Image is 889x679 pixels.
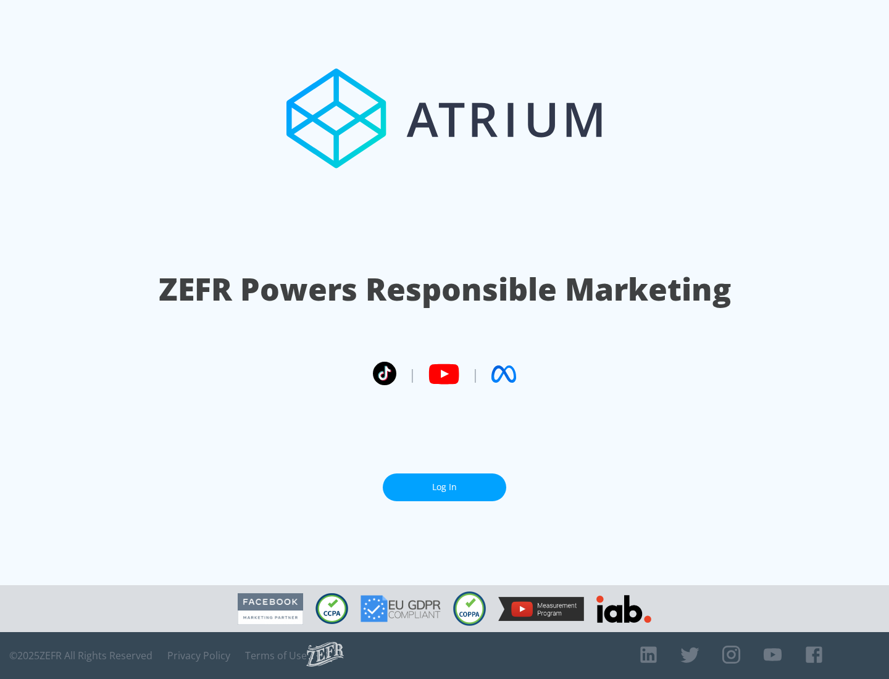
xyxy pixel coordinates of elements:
span: © 2025 ZEFR All Rights Reserved [9,649,152,662]
a: Terms of Use [245,649,307,662]
span: | [409,365,416,383]
img: Facebook Marketing Partner [238,593,303,625]
a: Privacy Policy [167,649,230,662]
img: IAB [596,595,651,623]
img: CCPA Compliant [315,593,348,624]
img: GDPR Compliant [361,595,441,622]
h1: ZEFR Powers Responsible Marketing [159,268,731,310]
img: COPPA Compliant [453,591,486,626]
span: | [472,365,479,383]
img: YouTube Measurement Program [498,597,584,621]
a: Log In [383,473,506,501]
